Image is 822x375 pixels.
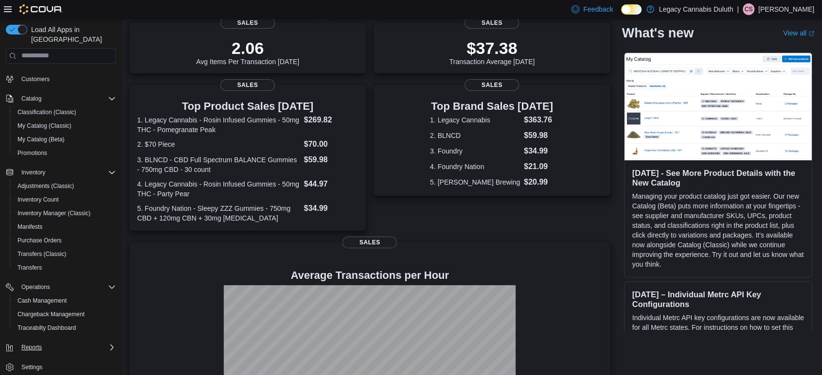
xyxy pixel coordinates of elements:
button: Catalog [18,93,45,104]
p: $37.38 [449,38,535,58]
h3: Top Brand Sales [DATE] [430,101,554,112]
span: Sales [465,17,519,29]
button: Transfers [10,261,120,274]
span: Transfers [14,262,116,273]
a: Adjustments (Classic) [14,180,78,192]
p: Legacy Cannabis Duluth [659,3,733,15]
button: Inventory Manager (Classic) [10,206,120,220]
h3: [DATE] - See More Product Details with the New Catalog [632,168,804,187]
dt: 1. Legacy Cannabis - Rosin Infused Gummies - 50mg THC - Pomegranate Peak [137,115,300,135]
span: Traceabilty Dashboard [14,322,116,334]
h3: Top Product Sales [DATE] [137,101,358,112]
span: CS [745,3,753,15]
span: Operations [21,283,50,291]
button: My Catalog (Beta) [10,133,120,146]
button: Inventory [18,167,49,178]
span: Catalog [21,95,41,102]
span: Adjustments (Classic) [18,182,74,190]
p: Individual Metrc API key configurations are now available for all Metrc states. For instructions ... [632,313,804,342]
span: Inventory [18,167,116,178]
span: Sales [220,79,275,91]
a: Traceabilty Dashboard [14,322,80,334]
button: Inventory Count [10,193,120,206]
dd: $21.09 [524,161,554,172]
span: Chargeback Management [14,308,116,320]
dd: $20.99 [524,176,554,188]
span: Reports [18,341,116,353]
div: Calvin Stuart [743,3,754,15]
svg: External link [808,31,814,36]
button: Operations [18,281,54,293]
p: Managing your product catalog just got easier. Our new Catalog (Beta) puts more information at yo... [632,191,804,269]
img: Cova [19,4,63,14]
span: Reports [21,343,42,351]
button: Inventory [2,166,120,179]
span: Inventory [21,169,45,176]
button: Classification (Classic) [10,105,120,119]
p: | [737,3,739,15]
dt: 5. Foundry Nation - Sleepy ZZZ Gummies - 750mg CBD + 120mg CBN + 30mg [MEDICAL_DATA] [137,204,300,223]
dd: $59.98 [304,154,358,166]
button: Reports [18,341,46,353]
a: Manifests [14,221,46,233]
dt: 4. Legacy Cannabis - Rosin Infused Gummies - 50mg THC - Party Pear [137,179,300,199]
h2: What's new [622,25,694,41]
button: My Catalog (Classic) [10,119,120,133]
span: Promotions [18,149,47,157]
button: Adjustments (Classic) [10,179,120,193]
dt: 4. Foundry Nation [430,162,520,171]
dt: 3. Foundry [430,146,520,156]
a: Transfers (Classic) [14,248,70,260]
span: Inventory Manager (Classic) [18,209,90,217]
span: Sales [342,237,397,248]
dd: $363.76 [524,114,554,126]
span: Feedback [583,4,613,14]
button: Promotions [10,146,120,160]
span: Transfers [18,264,42,272]
span: Catalog [18,93,116,104]
dt: 3. BLNCD - CBD Full Spectrum BALANCE Gummies - 750mg CBD - 30 count [137,155,300,174]
a: View allExternal link [783,29,814,37]
span: Classification (Classic) [14,106,116,118]
div: Avg Items Per Transaction [DATE] [196,38,299,66]
button: Purchase Orders [10,234,120,247]
a: My Catalog (Classic) [14,120,75,132]
h3: [DATE] – Individual Metrc API Key Configurations [632,290,804,309]
button: Customers [2,72,120,86]
a: Classification (Classic) [14,106,80,118]
span: Inventory Manager (Classic) [14,207,116,219]
input: Dark Mode [621,4,642,15]
span: Cash Management [14,295,116,307]
p: 2.06 [196,38,299,58]
a: Purchase Orders [14,235,66,246]
button: Reports [2,341,120,354]
dt: 2. $70 Piece [137,139,300,149]
span: Manifests [18,223,42,231]
dt: 2. BLNCD [430,131,520,140]
span: Sales [220,17,275,29]
dd: $34.99 [524,145,554,157]
span: Promotions [14,147,116,159]
h4: Average Transactions per Hour [137,270,603,281]
dd: $269.82 [304,114,358,126]
span: Chargeback Management [18,310,85,318]
a: My Catalog (Beta) [14,134,69,145]
span: Load All Apps in [GEOGRAPHIC_DATA] [27,25,116,44]
a: Chargeback Management [14,308,89,320]
dd: $59.98 [524,130,554,141]
span: My Catalog (Beta) [14,134,116,145]
a: Inventory Count [14,194,63,205]
span: Sales [465,79,519,91]
span: Purchase Orders [14,235,116,246]
span: Traceabilty Dashboard [18,324,76,332]
div: Transaction Average [DATE] [449,38,535,66]
button: Operations [2,280,120,294]
span: Adjustments (Classic) [14,180,116,192]
button: Traceabilty Dashboard [10,321,120,335]
dd: $44.97 [304,178,358,190]
span: Settings [21,363,42,371]
p: [PERSON_NAME] [758,3,814,15]
span: My Catalog (Classic) [18,122,71,130]
a: Transfers [14,262,46,273]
